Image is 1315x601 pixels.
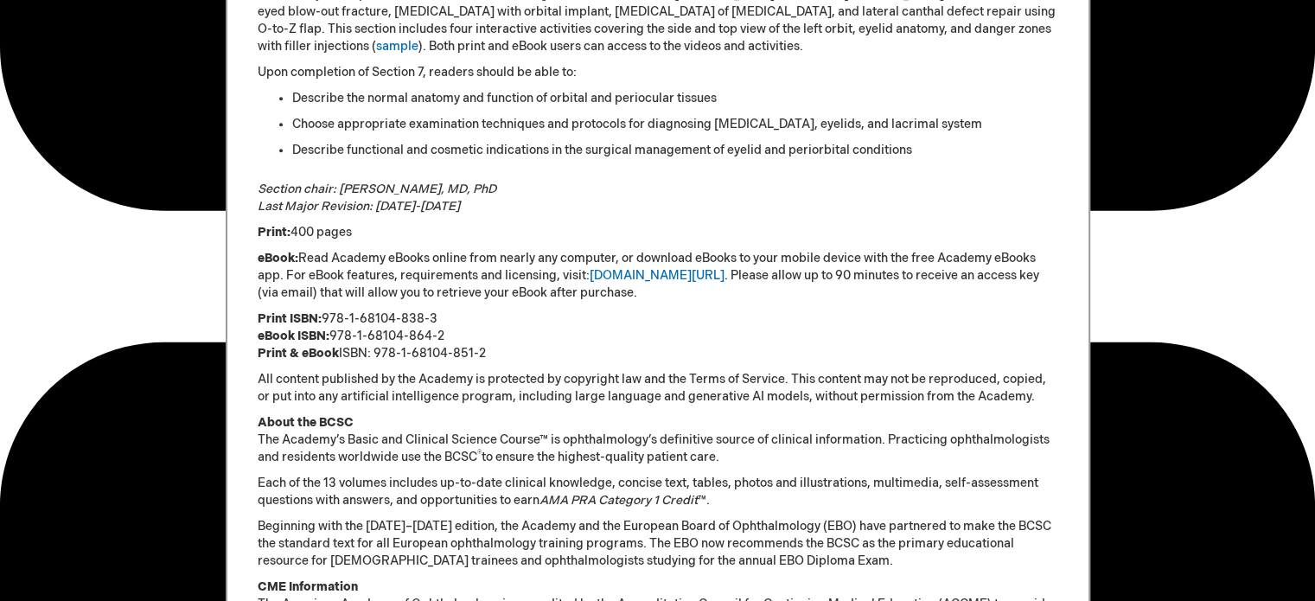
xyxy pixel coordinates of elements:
[258,371,1058,406] p: All content published by the Academy is protected by copyright law and the Terms of Service. This...
[477,449,482,459] sup: ®
[376,39,418,54] a: sample
[258,310,1058,362] p: 978-1-68104-838-3 978-1-68104-864-2 ISBN: 978-1-68104-851-2
[258,250,1058,302] p: Read Academy eBooks online from nearly any computer, or download eBooks to your mobile device wit...
[258,182,496,214] em: Section chair: [PERSON_NAME], MD, PhD Last Major Revision: [DATE]-[DATE]
[258,346,339,361] strong: Print & eBook
[292,90,1058,107] li: Describe the normal anatomy and function of orbital and periocular tissues
[258,224,1058,241] p: 400 pages
[258,251,298,265] strong: eBook:
[258,64,1058,81] p: Upon completion of Section 7, readers should be able to:
[258,311,322,326] strong: Print ISBN:
[258,225,290,240] strong: Print:
[258,518,1058,570] p: Beginning with the [DATE]–[DATE] edition, the Academy and the European Board of Ophthalmology (EB...
[292,142,1058,159] li: Describe functional and cosmetic indications in the surgical management of eyelid and periorbital...
[258,475,1058,509] p: Each of the 13 volumes includes up-to-date clinical knowledge, concise text, tables, photos and i...
[258,415,354,430] strong: About the BCSC
[590,268,725,283] a: [DOMAIN_NAME][URL]
[258,329,329,343] strong: eBook ISBN:
[258,579,358,594] strong: CME Information
[539,493,698,508] em: AMA PRA Category 1 Credit
[258,414,1058,466] p: The Academy’s Basic and Clinical Science Course™ is ophthalmology’s definitive source of clinical...
[292,116,1058,133] li: Choose appropriate examination techniques and protocols for diagnosing [MEDICAL_DATA], eyelids, a...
